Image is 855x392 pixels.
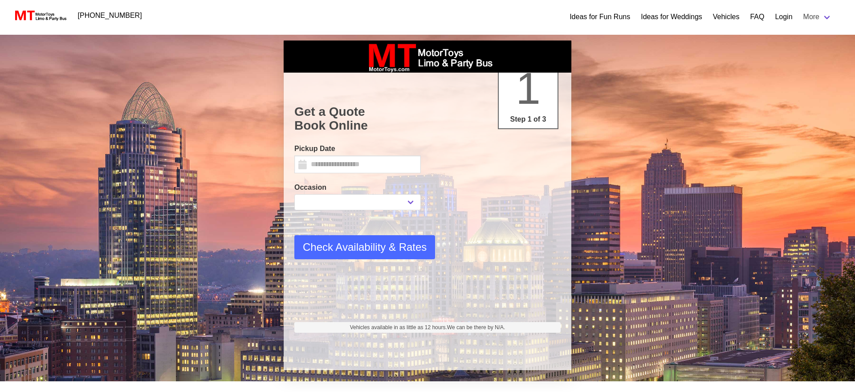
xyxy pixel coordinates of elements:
[294,182,421,193] label: Occasion
[361,41,494,73] img: box_logo_brand.jpeg
[294,235,435,259] button: Check Availability & Rates
[502,114,554,125] p: Step 1 of 3
[303,239,427,255] span: Check Availability & Rates
[516,63,541,113] span: 1
[641,12,702,22] a: Ideas for Weddings
[294,143,421,154] label: Pickup Date
[294,105,561,133] h1: Get a Quote Book Online
[713,12,740,22] a: Vehicles
[12,9,67,22] img: MotorToys Logo
[73,7,147,24] a: [PHONE_NUMBER]
[798,8,837,26] a: More
[775,12,792,22] a: Login
[570,12,630,22] a: Ideas for Fun Runs
[750,12,764,22] a: FAQ
[350,323,505,331] span: Vehicles available in as little as 12 hours.
[447,324,505,331] span: We can be there by N/A.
